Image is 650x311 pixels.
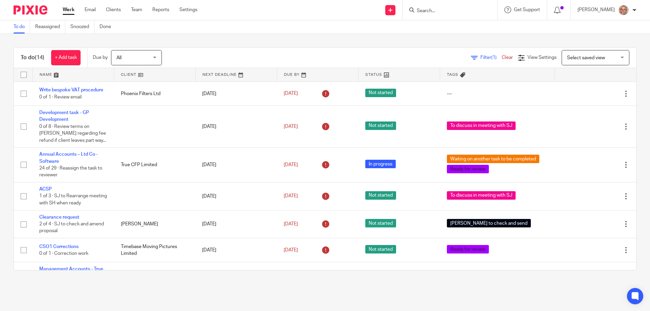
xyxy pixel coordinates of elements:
[39,166,102,178] span: 24 of 29 · Reassign the task to reviewer
[39,222,104,234] span: 2 of 4 · SJ to check and amend proposal
[35,20,65,34] a: Reassigned
[447,90,548,97] div: ---
[195,148,277,182] td: [DATE]
[63,6,74,13] a: Work
[365,160,396,168] span: In progress
[514,7,540,12] span: Get Support
[195,262,277,297] td: [DATE]
[114,82,196,106] td: Phoenix Filters Ltd
[93,54,108,61] p: Due by
[195,210,277,238] td: [DATE]
[195,82,277,106] td: [DATE]
[618,5,629,16] img: SJ.jpg
[179,6,197,13] a: Settings
[100,20,116,34] a: Done
[85,6,96,13] a: Email
[447,191,516,200] span: To discuss in meeting with SJ
[447,165,489,173] span: Ready for review
[39,95,82,99] span: 0 of 1 · Review email
[284,91,298,96] span: [DATE]
[70,20,94,34] a: Snoozed
[39,88,103,92] a: Write bespoke VAT procedure
[365,245,396,253] span: Not started
[39,152,98,163] a: Annual Accounts – Ltd Co - Software
[114,148,196,182] td: True CFP Limited
[416,8,477,14] input: Search
[131,6,142,13] a: Team
[51,50,81,65] a: + Add task
[284,162,298,167] span: [DATE]
[284,194,298,199] span: [DATE]
[39,215,79,220] a: Clearance request
[39,244,79,249] a: CSO1 Corrections
[447,121,516,130] span: To discuss in meeting with SJ
[365,191,396,200] span: Not started
[39,194,107,206] span: 1 of 3 · SJ to Rearrange meeting with SH when ready
[480,55,502,60] span: Filter
[527,55,557,60] span: View Settings
[106,6,121,13] a: Clients
[114,210,196,238] td: [PERSON_NAME]
[14,20,30,34] a: To do
[284,124,298,129] span: [DATE]
[365,89,396,97] span: Not started
[365,121,396,130] span: Not started
[284,222,298,226] span: [DATE]
[39,110,89,122] a: Development task - GP Development
[21,54,44,61] h1: To do
[39,251,88,256] span: 0 of 1 · Correction work
[447,155,539,163] span: Waiting on another task to be completed
[114,238,196,262] td: Timebase Moving Pictures Limited
[14,5,47,15] img: Pixie
[116,55,122,60] span: All
[35,55,44,60] span: (14)
[447,245,489,253] span: Ready for review
[447,73,458,76] span: Tags
[195,106,277,147] td: [DATE]
[502,55,513,60] a: Clear
[39,187,52,192] a: ACSP
[195,238,277,262] td: [DATE]
[152,6,169,13] a: Reports
[114,262,196,297] td: True CFP Limited
[365,219,396,227] span: Not started
[447,219,531,227] span: [PERSON_NAME] to check and send
[578,6,615,13] p: [PERSON_NAME]
[39,267,103,278] a: Management Accounts - True CFP
[39,124,106,143] span: 0 of 8 · Review terms on [PERSON_NAME] regarding fee refund if client leaves part way...
[195,182,277,210] td: [DATE]
[567,55,605,60] span: Select saved view
[284,248,298,252] span: [DATE]
[491,55,497,60] span: (1)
